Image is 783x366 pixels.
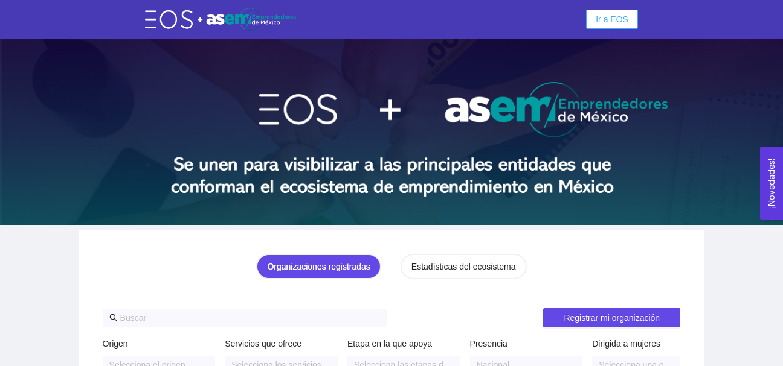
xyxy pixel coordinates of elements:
span: Ir a EOS [596,13,628,26]
span: Registrar mi organización [564,311,660,324]
span: search [109,314,118,322]
label: Etapa en la que apoya [347,337,432,350]
button: Ir a EOS [586,10,638,29]
button: Registrar mi organización [543,308,680,327]
div: Organizaciones registradas [267,260,370,273]
img: eos-asem-logo.38b026ae.png [145,8,296,30]
input: Buscar [120,311,380,324]
label: Presencia [470,337,507,350]
button: Open Feedback Widget [760,147,783,220]
div: Estadísticas del ecosistema [411,260,516,273]
label: Dirigida a mujeres [592,337,660,350]
label: Origen [103,337,128,350]
label: Servicios que ofrece [225,337,301,350]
